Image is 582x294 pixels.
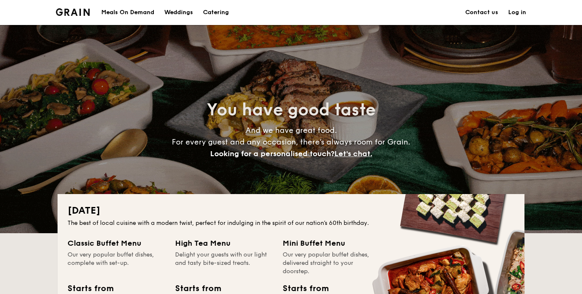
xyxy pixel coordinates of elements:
[334,149,372,158] span: Let's chat.
[56,8,90,16] img: Grain
[283,251,380,276] div: Our very popular buffet dishes, delivered straight to your doorstep.
[175,251,273,276] div: Delight your guests with our light and tasty bite-sized treats.
[68,204,514,217] h2: [DATE]
[175,237,273,249] div: High Tea Menu
[68,251,165,276] div: Our very popular buffet dishes, complete with set-up.
[68,237,165,249] div: Classic Buffet Menu
[283,237,380,249] div: Mini Buffet Menu
[68,219,514,227] div: The best of local cuisine with a modern twist, perfect for indulging in the spirit of our nation’...
[56,8,90,16] a: Logotype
